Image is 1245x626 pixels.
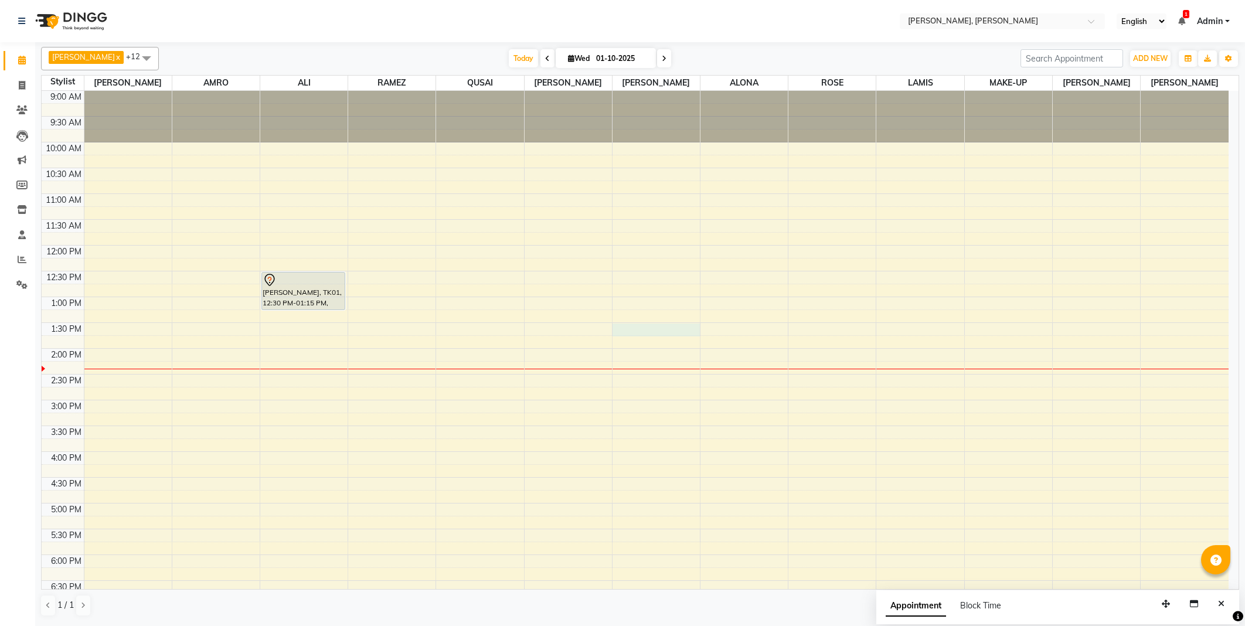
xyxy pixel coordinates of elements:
span: +12 [126,52,149,61]
button: ADD NEW [1130,50,1171,67]
span: LAMIS [876,76,964,90]
span: ROSE [788,76,876,90]
div: 6:30 PM [49,581,84,593]
span: [PERSON_NAME] [613,76,700,90]
span: 1 [1183,10,1189,18]
span: ALI [260,76,348,90]
div: 2:30 PM [49,375,84,387]
span: [PERSON_NAME] [52,52,115,62]
span: RAMEZ [348,76,436,90]
div: 5:00 PM [49,503,84,516]
input: 2025-10-01 [593,50,651,67]
div: Stylist [42,76,84,88]
div: 11:00 AM [43,194,84,206]
span: [PERSON_NAME] [84,76,172,90]
span: Admin [1197,15,1223,28]
span: 1 / 1 [57,599,74,611]
span: QUSAI [436,76,523,90]
div: 5:30 PM [49,529,84,542]
span: [PERSON_NAME] [1053,76,1140,90]
div: 3:00 PM [49,400,84,413]
div: 9:30 AM [48,117,84,129]
div: [PERSON_NAME], TK01, 12:30 PM-01:15 PM, Roots [262,273,345,309]
div: 2:00 PM [49,349,84,361]
span: [PERSON_NAME] [525,76,612,90]
div: 11:30 AM [43,220,84,232]
span: MAKE-UP [965,76,1052,90]
iframe: chat widget [1196,579,1233,614]
div: 3:30 PM [49,426,84,438]
div: 1:00 PM [49,297,84,309]
div: 9:00 AM [48,91,84,103]
span: Appointment [886,596,946,617]
img: logo [30,5,110,38]
a: 1 [1178,16,1185,26]
div: 4:00 PM [49,452,84,464]
div: 1:30 PM [49,323,84,335]
span: ADD NEW [1133,54,1168,63]
div: 10:00 AM [43,142,84,155]
div: 12:00 PM [44,246,84,258]
input: Search Appointment [1021,49,1123,67]
div: 4:30 PM [49,478,84,490]
a: x [115,52,120,62]
div: 10:30 AM [43,168,84,181]
div: 6:00 PM [49,555,84,567]
span: Today [509,49,538,67]
span: Wed [565,54,593,63]
span: Block Time [960,600,1001,611]
span: ALONA [700,76,788,90]
span: AMRO [172,76,260,90]
span: [PERSON_NAME] [1141,76,1229,90]
div: 12:30 PM [44,271,84,284]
